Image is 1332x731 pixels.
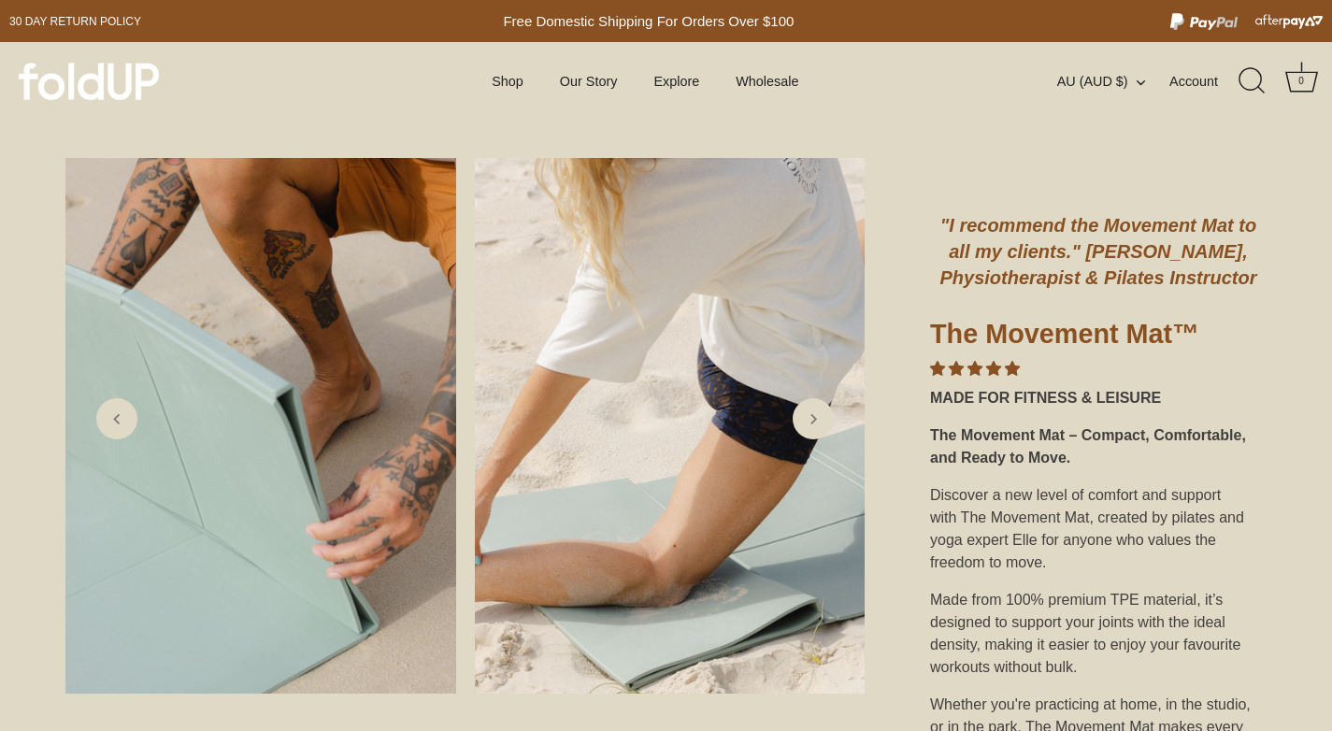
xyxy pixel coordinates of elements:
[930,581,1267,686] div: Made from 100% premium TPE material, it’s designed to support your joints with the ideal density,...
[930,477,1267,581] div: Discover a new level of comfort and support with The Movement Mat, created by pilates and yoga ex...
[930,317,1267,358] h1: The Movement Mat™
[637,64,715,99] a: Explore
[930,417,1267,477] div: The Movement Mat – Compact, Comfortable, and Ready to Move.
[793,398,834,439] a: Next slide
[720,64,815,99] a: Wholesale
[930,361,1020,377] span: 4.86 stars
[1169,70,1237,93] a: Account
[9,10,141,33] a: 30 day Return policy
[476,64,539,99] a: Shop
[930,390,1161,406] strong: MADE FOR FITNESS & LEISURE
[544,64,634,99] a: Our Story
[1281,61,1322,102] a: Cart
[1232,61,1273,102] a: Search
[940,215,1257,288] em: "I recommend the Movement Mat to all my clients." [PERSON_NAME], Physiotherapist & Pilates Instru...
[96,398,137,439] a: Previous slide
[1057,73,1166,90] button: AU (AUD $)
[446,64,845,99] div: Primary navigation
[1292,72,1311,91] div: 0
